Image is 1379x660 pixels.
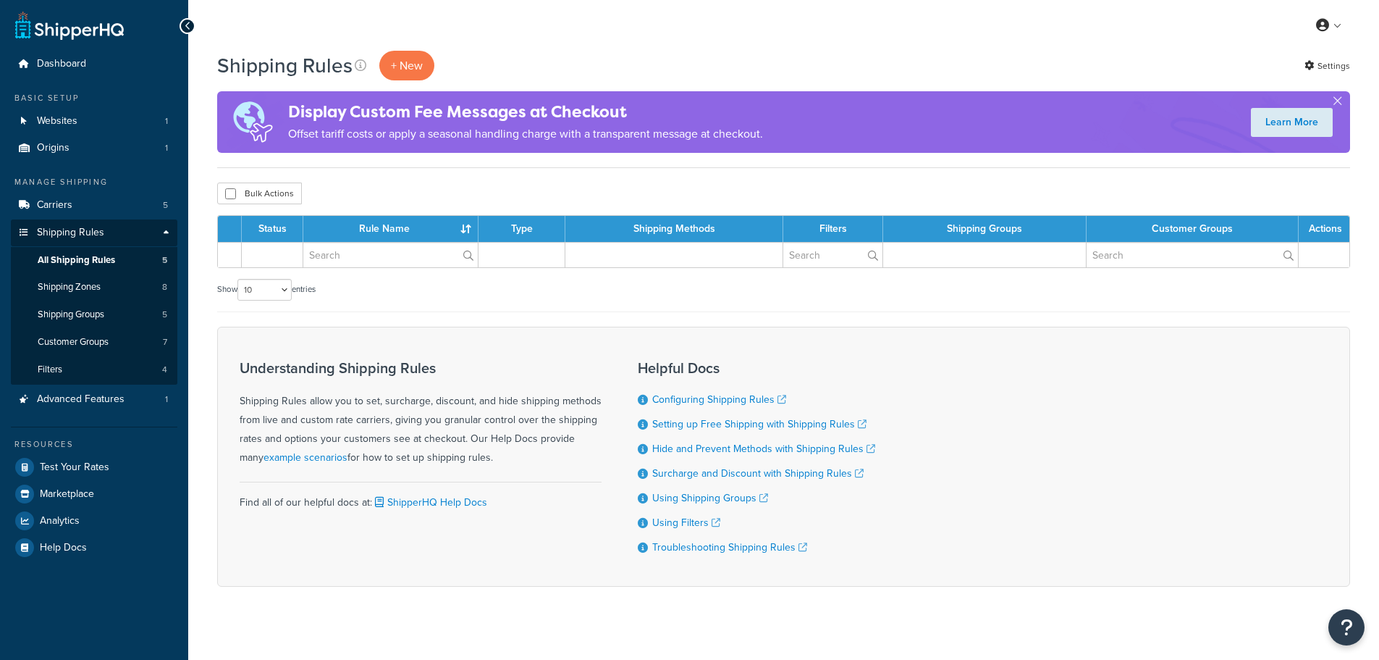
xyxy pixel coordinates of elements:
[783,216,883,242] th: Filters
[652,515,720,530] a: Using Filters
[38,336,109,348] span: Customer Groups
[11,438,177,451] div: Resources
[11,356,177,383] li: Filters
[652,490,768,506] a: Using Shipping Groups
[40,488,94,501] span: Marketplace
[303,243,478,267] input: Search
[372,495,487,510] a: ShipperHQ Help Docs
[478,216,565,242] th: Type
[288,100,763,124] h4: Display Custom Fee Messages at Checkout
[288,124,763,144] p: Offset tariff costs or apply a seasonal handling charge with a transparent message at checkout.
[165,142,168,154] span: 1
[11,274,177,301] a: Shipping Zones 8
[11,220,177,246] a: Shipping Rules
[40,515,80,527] span: Analytics
[303,216,478,242] th: Rule Name
[217,51,353,80] h1: Shipping Rules
[11,108,177,135] li: Websites
[11,247,177,274] li: All Shipping Rules
[1251,108,1333,137] a: Learn More
[11,247,177,274] a: All Shipping Rules 5
[11,386,177,413] a: Advanced Features 1
[11,481,177,507] a: Marketplace
[38,309,104,321] span: Shipping Groups
[11,192,177,219] li: Carriers
[379,51,434,80] p: + New
[38,254,115,267] span: All Shipping Rules
[1087,216,1299,242] th: Customer Groups
[11,301,177,328] a: Shipping Groups 5
[162,254,167,267] span: 5
[37,115,77,128] span: Websites
[40,461,109,474] span: Test Your Rates
[11,329,177,356] li: Customer Groups
[783,243,882,267] input: Search
[217,279,316,301] label: Show entries
[263,450,347,465] a: example scenarios
[652,466,864,481] a: Surcharge and Discount with Shipping Rules
[11,386,177,413] li: Advanced Features
[217,91,288,153] img: duties-banner-06bc72dcb5fe05cb3f9472aba00be2ae8eb53ab6f0d8bb03d382ba314ac3c341.png
[638,360,875,376] h3: Helpful Docs
[652,441,875,456] a: Hide and Prevent Methods with Shipping Rules
[11,176,177,188] div: Manage Shipping
[565,216,783,242] th: Shipping Methods
[37,142,69,154] span: Origins
[37,227,104,239] span: Shipping Rules
[240,360,602,467] div: Shipping Rules allow you to set, surcharge, discount, and hide shipping methods from live and cus...
[38,281,101,293] span: Shipping Zones
[652,417,866,432] a: Setting up Free Shipping with Shipping Rules
[240,360,602,376] h3: Understanding Shipping Rules
[11,192,177,219] a: Carriers 5
[162,309,167,321] span: 5
[11,51,177,78] a: Dashboard
[37,393,125,406] span: Advanced Features
[163,199,168,212] span: 5
[11,135,177,162] li: Origins
[240,482,602,512] div: Find all of our helpful docs at:
[1304,56,1350,76] a: Settings
[40,542,87,554] span: Help Docs
[1328,609,1365,646] button: Open Resource Center
[11,329,177,356] a: Customer Groups 7
[11,356,177,383] a: Filters 4
[11,92,177,104] div: Basic Setup
[11,135,177,162] a: Origins 1
[37,199,72,212] span: Carriers
[11,220,177,385] li: Shipping Rules
[165,393,168,406] span: 1
[162,364,167,376] span: 4
[883,216,1087,242] th: Shipping Groups
[11,274,177,301] li: Shipping Zones
[652,392,786,407] a: Configuring Shipping Rules
[217,183,302,204] button: Bulk Actions
[165,115,168,128] span: 1
[237,279,292,301] select: Showentries
[163,336,167,348] span: 7
[15,11,124,40] a: ShipperHQ Home
[11,108,177,135] a: Websites 1
[11,301,177,328] li: Shipping Groups
[37,58,86,70] span: Dashboard
[11,535,177,561] a: Help Docs
[1299,216,1349,242] th: Actions
[652,540,807,555] a: Troubleshooting Shipping Rules
[11,508,177,534] a: Analytics
[242,216,303,242] th: Status
[38,364,62,376] span: Filters
[1087,243,1298,267] input: Search
[162,281,167,293] span: 8
[11,454,177,480] a: Test Your Rates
